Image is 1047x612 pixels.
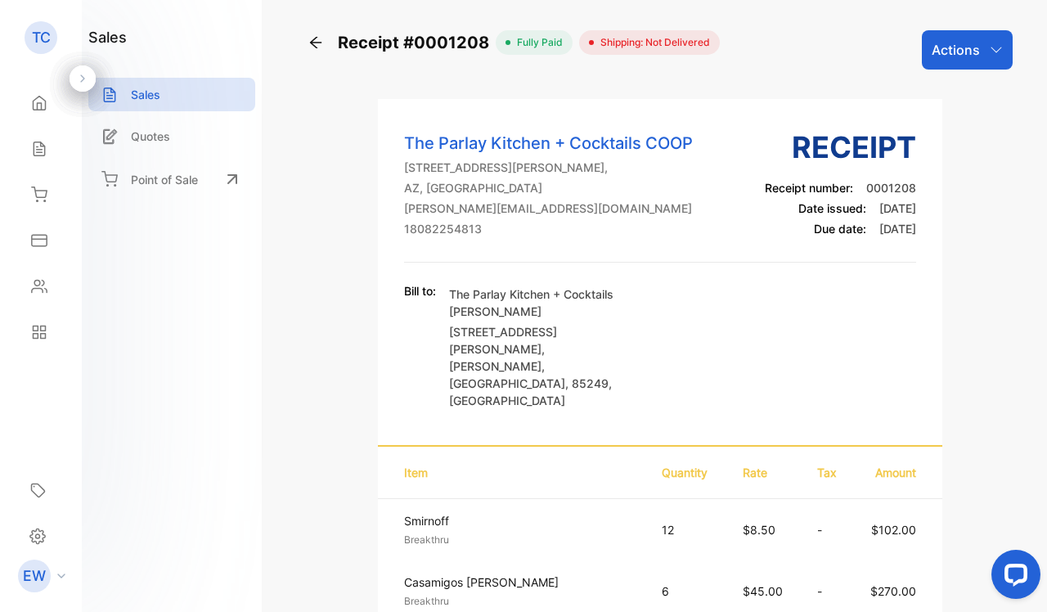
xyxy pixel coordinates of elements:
[131,86,160,103] p: Sales
[88,78,255,111] a: Sales
[871,523,916,537] span: $102.00
[765,181,853,195] span: Receipt number:
[866,181,916,195] span: 0001208
[131,128,170,145] p: Quotes
[338,30,496,55] span: Receipt #0001208
[817,521,838,538] p: -
[662,583,710,600] p: 6
[404,594,632,609] p: Breakthru
[922,30,1013,70] button: Actions
[743,464,784,481] p: Rate
[870,584,916,598] span: $270.00
[404,131,693,155] p: The Parlay Kitchen + Cocktails COOP
[404,200,693,217] p: [PERSON_NAME][EMAIL_ADDRESS][DOMAIN_NAME]
[565,376,609,390] span: , 85249
[817,583,838,600] p: -
[798,201,866,215] span: Date issued:
[743,523,775,537] span: $8.50
[88,119,255,153] a: Quotes
[765,125,916,169] h3: Receipt
[404,464,629,481] p: Item
[743,584,783,598] span: $45.00
[88,161,255,197] a: Point of Sale
[404,159,693,176] p: [STREET_ADDRESS][PERSON_NAME],
[662,521,710,538] p: 12
[932,40,980,60] p: Actions
[662,464,710,481] p: Quantity
[449,286,637,320] p: The Parlay Kitchen + Cocktails [PERSON_NAME]
[404,220,693,237] p: 18082254813
[510,35,563,50] span: fully paid
[88,26,127,48] h1: sales
[23,565,46,587] p: EW
[871,464,916,481] p: Amount
[404,179,693,196] p: AZ, [GEOGRAPHIC_DATA]
[404,533,632,547] p: Breakthru
[131,171,198,188] p: Point of Sale
[879,222,916,236] span: [DATE]
[879,201,916,215] span: [DATE]
[817,464,838,481] p: Tax
[449,325,557,356] span: [STREET_ADDRESS][PERSON_NAME]
[404,574,632,591] p: Casamigos [PERSON_NAME]
[404,282,436,299] p: Bill to:
[978,543,1047,612] iframe: LiveChat chat widget
[32,27,51,48] p: TC
[594,35,710,50] span: Shipping: Not Delivered
[404,512,632,529] p: Smirnoff
[814,222,866,236] span: Due date:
